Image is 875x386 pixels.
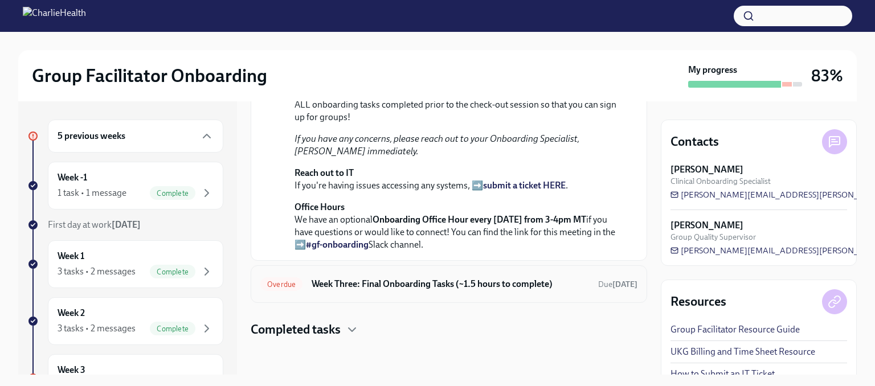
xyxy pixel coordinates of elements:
[260,275,637,293] a: OverdueWeek Three: Final Onboarding Tasks (~1.5 hours to complete)Due[DATE]
[27,162,223,210] a: Week -11 task • 1 messageComplete
[670,293,726,310] h4: Resources
[48,219,141,230] span: First day at work
[27,297,223,345] a: Week 23 tasks • 2 messagesComplete
[112,219,141,230] strong: [DATE]
[58,265,136,278] div: 3 tasks • 2 messages
[58,187,126,199] div: 1 task • 1 message
[670,232,756,243] span: Group Quality Supervisor
[295,201,619,251] p: We have an optional if you have questions or would like to connect! You can find the link for thi...
[295,202,345,212] strong: Office Hours
[483,180,566,191] a: submit a ticket HERE
[373,214,586,225] strong: Onboarding Office Hour every [DATE] from 3-4pm MT
[670,133,719,150] h4: Contacts
[598,280,637,289] span: Due
[312,278,589,290] h6: Week Three: Final Onboarding Tasks (~1.5 hours to complete)
[670,219,743,232] strong: [PERSON_NAME]
[811,65,843,86] h3: 83%
[23,7,86,25] img: CharlieHealth
[306,239,369,250] a: #gf-onboarding
[598,279,637,290] span: September 21st, 2025 10:00
[251,321,341,338] h4: Completed tasks
[260,280,302,289] span: Overdue
[58,322,136,335] div: 3 tasks • 2 messages
[58,307,85,319] h6: Week 2
[150,189,195,198] span: Complete
[150,268,195,276] span: Complete
[688,64,737,76] strong: My progress
[58,250,84,262] h6: Week 1
[58,364,85,376] h6: Week 3
[670,368,775,380] a: How to Submit an IT Ticket
[295,167,619,192] p: If you're having issues accessing any systems, ➡️ .
[48,120,223,153] div: 5 previous weeks
[612,280,637,289] strong: [DATE]
[670,346,815,358] a: UKG Billing and Time Sheet Resource
[58,130,125,142] h6: 5 previous weeks
[670,323,800,336] a: Group Facilitator Resource Guide
[295,133,579,157] em: If you have any concerns, please reach out to your Onboarding Specialist, [PERSON_NAME] immediately.
[32,64,267,87] h2: Group Facilitator Onboarding
[150,325,195,333] span: Complete
[670,163,743,176] strong: [PERSON_NAME]
[27,219,223,231] a: First day at work[DATE]
[27,240,223,288] a: Week 13 tasks • 2 messagesComplete
[295,167,354,178] strong: Reach out to IT
[58,171,87,184] h6: Week -1
[251,321,647,338] div: Completed tasks
[670,176,771,187] span: Clinical Onboarding Specialist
